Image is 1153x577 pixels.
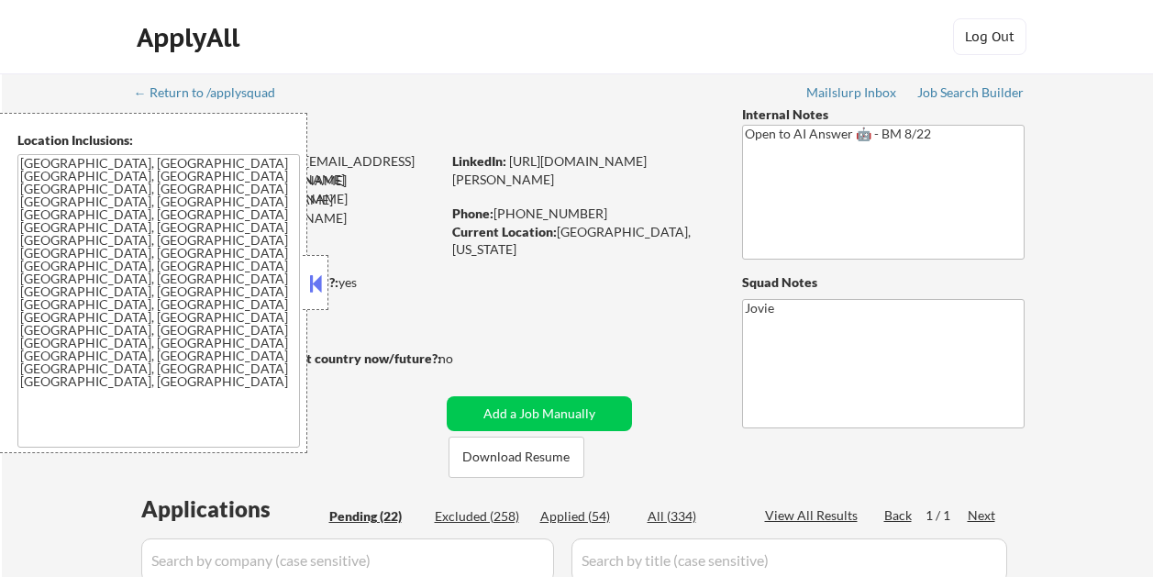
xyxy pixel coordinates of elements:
[540,507,632,526] div: Applied (54)
[884,506,914,525] div: Back
[917,85,1025,104] a: Job Search Builder
[926,506,968,525] div: 1 / 1
[447,396,632,431] button: Add a Job Manually
[134,86,293,99] div: ← Return to /applysquad
[329,507,421,526] div: Pending (22)
[648,507,739,526] div: All (334)
[806,85,898,104] a: Mailslurp Inbox
[806,86,898,99] div: Mailslurp Inbox
[953,18,1026,55] button: Log Out
[452,153,647,187] a: [URL][DOMAIN_NAME][PERSON_NAME]
[452,223,712,259] div: [GEOGRAPHIC_DATA], [US_STATE]
[968,506,997,525] div: Next
[765,506,863,525] div: View All Results
[452,205,493,221] strong: Phone:
[917,86,1025,99] div: Job Search Builder
[742,105,1025,124] div: Internal Notes
[452,153,506,169] strong: LinkedIn:
[449,437,584,478] button: Download Resume
[452,224,557,239] strong: Current Location:
[438,350,491,368] div: no
[435,507,527,526] div: Excluded (258)
[137,22,245,53] div: ApplyAll
[141,498,323,520] div: Applications
[452,205,712,223] div: [PHONE_NUMBER]
[17,131,300,150] div: Location Inclusions:
[134,85,293,104] a: ← Return to /applysquad
[742,273,1025,292] div: Squad Notes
